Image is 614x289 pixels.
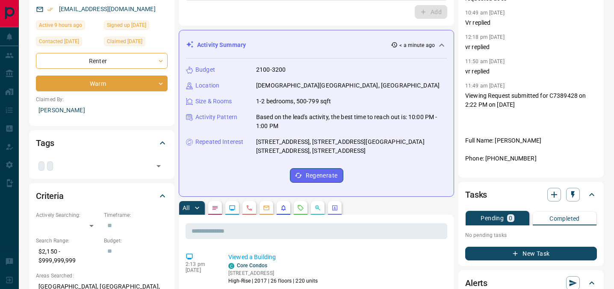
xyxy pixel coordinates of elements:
[36,186,168,206] div: Criteria
[465,18,597,27] p: Vr replied
[290,168,343,183] button: Regenerate
[186,261,215,267] p: 2:13 pm
[36,237,100,245] p: Search Range:
[314,204,321,211] svg: Opportunities
[465,91,597,181] p: Viewing Request submitted for C7389428 on 2:22 PM on [DATE] Full Name: [PERSON_NAME] Phone: [PHON...
[104,211,168,219] p: Timeframe:
[465,229,597,242] p: No pending tasks
[481,215,504,221] p: Pending
[36,103,168,117] p: [PERSON_NAME]
[36,53,168,69] div: Renter
[465,43,597,52] p: vr replied
[280,204,287,211] svg: Listing Alerts
[195,137,243,146] p: Repeated Interest
[465,247,597,260] button: New Task
[509,215,512,221] p: 0
[256,97,331,106] p: 1-2 bedrooms, 500-799 sqft
[36,37,100,49] div: Sun Oct 13 2024
[256,113,447,131] p: Based on the lead's activity, the best time to reach out is: 10:00 PM - 1:00 PM
[107,37,142,46] span: Claimed [DATE]
[36,96,168,103] p: Claimed By:
[465,10,505,16] p: 10:49 am [DATE]
[465,83,505,89] p: 11:49 am [DATE]
[36,76,168,91] div: Warm
[183,205,189,211] p: All
[104,37,168,49] div: Fri Mar 15 2024
[195,97,232,106] p: Size & Rooms
[228,269,318,277] p: [STREET_ADDRESS]
[256,81,440,90] p: [DEMOGRAPHIC_DATA][GEOGRAPHIC_DATA], [GEOGRAPHIC_DATA]
[39,37,79,46] span: Contacted [DATE]
[263,204,270,211] svg: Emails
[228,277,318,285] p: High-Rise | 2017 | 26 floors | 220 units
[331,204,338,211] svg: Agent Actions
[195,65,215,74] p: Budget
[229,204,236,211] svg: Lead Browsing Activity
[36,136,54,150] h2: Tags
[36,133,168,153] div: Tags
[465,34,505,40] p: 12:18 pm [DATE]
[549,216,580,222] p: Completed
[256,65,286,74] p: 2100-3200
[104,237,168,245] p: Budget:
[59,6,156,12] a: [EMAIL_ADDRESS][DOMAIN_NAME]
[107,21,146,29] span: Signed up [DATE]
[399,41,435,49] p: < a minute ago
[212,204,218,211] svg: Notes
[197,41,246,50] p: Activity Summary
[104,20,168,32] div: Fri Mar 15 2024
[237,263,267,269] a: Core Condos
[465,188,487,201] h2: Tasks
[36,272,168,280] p: Areas Searched:
[297,204,304,211] svg: Requests
[186,267,215,273] p: [DATE]
[36,20,100,32] div: Wed Aug 13 2025
[195,81,219,90] p: Location
[36,245,100,268] p: $2,150 - $999,999,999
[228,253,444,262] p: Viewed a Building
[36,189,64,203] h2: Criteria
[228,263,234,269] div: condos.ca
[39,21,82,29] span: Active 9 hours ago
[153,160,165,172] button: Open
[47,6,53,12] svg: Email Verified
[36,211,100,219] p: Actively Searching:
[186,37,447,53] div: Activity Summary< a minute ago
[195,113,237,122] p: Activity Pattern
[465,67,597,76] p: vr replied
[465,184,597,205] div: Tasks
[246,204,253,211] svg: Calls
[256,137,447,155] p: [STREET_ADDRESS], [STREET_ADDRESS][GEOGRAPHIC_DATA][STREET_ADDRESS], [STREET_ADDRESS]
[465,58,505,64] p: 11:50 am [DATE]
